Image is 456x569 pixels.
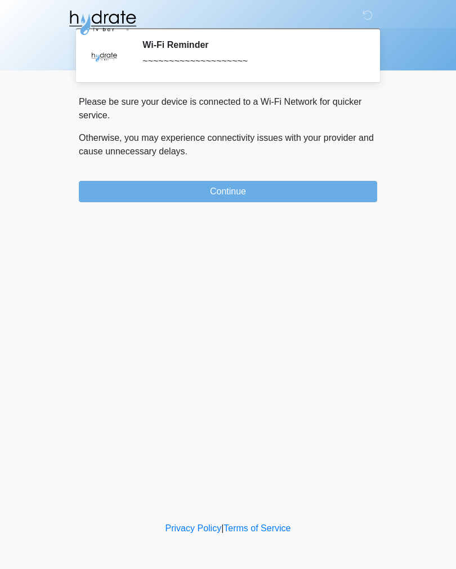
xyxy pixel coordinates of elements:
[68,8,137,37] img: Hydrate IV Bar - Fort Collins Logo
[79,181,377,202] button: Continue
[166,523,222,533] a: Privacy Policy
[142,55,360,68] div: ~~~~~~~~~~~~~~~~~~~~
[223,523,290,533] a: Terms of Service
[185,146,187,156] span: .
[79,95,377,122] p: Please be sure your device is connected to a Wi-Fi Network for quicker service.
[221,523,223,533] a: |
[79,131,377,158] p: Otherwise, you may experience connectivity issues with your provider and cause unnecessary delays
[87,39,121,73] img: Agent Avatar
